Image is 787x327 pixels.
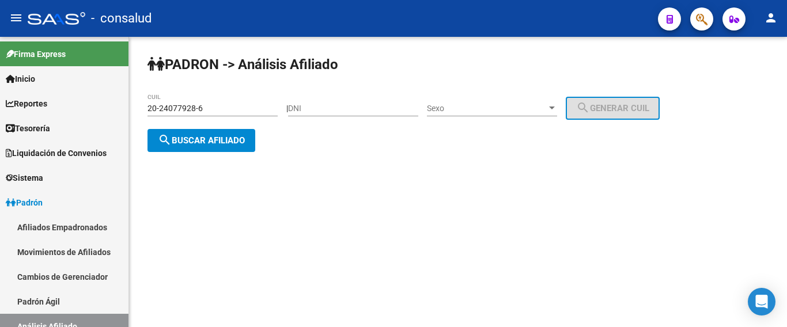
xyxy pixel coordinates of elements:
span: Inicio [6,73,35,85]
span: Sexo [427,104,547,113]
mat-icon: person [764,11,778,25]
span: Padrón [6,196,43,209]
mat-icon: search [576,101,590,115]
span: - consalud [91,6,152,31]
div: | [286,104,668,113]
span: Firma Express [6,48,66,60]
mat-icon: search [158,133,172,147]
div: Open Intercom Messenger [748,288,775,315]
span: Generar CUIL [576,103,649,113]
span: Reportes [6,97,47,110]
span: Sistema [6,172,43,184]
strong: PADRON -> Análisis Afiliado [147,56,338,73]
span: Liquidación de Convenios [6,147,107,159]
button: Generar CUIL [566,97,660,120]
button: Buscar afiliado [147,129,255,152]
mat-icon: menu [9,11,23,25]
span: Buscar afiliado [158,135,245,146]
span: Tesorería [6,122,50,135]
